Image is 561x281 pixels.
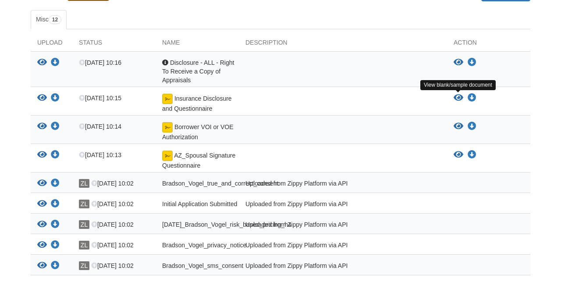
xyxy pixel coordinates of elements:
[51,201,60,208] a: Download Initial Application Submitted
[239,241,447,252] div: Uploaded from Zippy Platform via API
[37,122,47,131] button: View Borrower VOI or VOE Authorization
[454,58,463,67] button: View Disclosure - ALL - Right To Receive a Copy of Appraisals
[37,94,47,103] button: View Insurance Disclosure and Questionnaire
[51,221,60,228] a: Download 09-13-2025_Bradson_Vogel_risk_based_pricing_h4
[51,263,60,270] a: Download Bradson_Vogel_sms_consent
[79,151,121,158] span: [DATE] 10:13
[79,220,89,229] span: ZL
[162,94,173,104] img: Document fully signed
[468,59,476,66] a: Download Disclosure - ALL - Right To Receive a Copy of Appraisals
[51,180,60,187] a: Download Bradson_Vogel_true_and_correct_consent
[239,200,447,211] div: Uploaded from Zippy Platform via API
[79,241,89,249] span: ZL
[49,15,61,24] span: 12
[91,242,134,249] span: [DATE] 10:02
[51,123,60,130] a: Download Borrower VOI or VOE Authorization
[37,151,47,160] button: View AZ_Spousal Signature Questionnaire
[37,261,47,270] button: View Bradson_Vogel_sms_consent
[79,95,121,102] span: [DATE] 10:15
[239,220,447,232] div: Uploaded from Zippy Platform via API
[156,38,239,51] div: Name
[468,95,476,102] a: Download Insurance Disclosure and Questionnaire
[239,38,447,51] div: Description
[162,242,246,249] span: Bradson_Vogel_privacy_notice
[51,95,60,102] a: Download Insurance Disclosure and Questionnaire
[72,38,156,51] div: Status
[79,261,89,270] span: ZL
[162,180,278,187] span: Bradson_Vogel_true_and_correct_consent
[454,151,463,159] button: View AZ_Spousal Signature Questionnaire
[37,200,47,209] button: View Initial Application Submitted
[37,241,47,250] button: View Bradson_Vogel_privacy_notice
[468,123,476,130] a: Download Borrower VOI or VOE Authorization
[239,261,447,273] div: Uploaded from Zippy Platform via API
[51,242,60,249] a: Download Bradson_Vogel_privacy_notice
[51,152,60,159] a: Download AZ_Spousal Signature Questionnaire
[37,220,47,229] button: View 09-13-2025_Bradson_Vogel_risk_based_pricing_h4
[468,151,476,158] a: Download AZ_Spousal Signature Questionnaire
[91,262,134,269] span: [DATE] 10:02
[454,122,463,131] button: View Borrower VOI or VOE Authorization
[91,221,134,228] span: [DATE] 10:02
[162,262,243,269] span: Bradson_Vogel_sms_consent
[162,152,235,169] span: AZ_Spousal Signature Questionnaire
[162,59,234,84] span: Disclosure - ALL - Right To Receive a Copy of Appraisals
[162,200,237,207] span: Initial Application Submitted
[79,200,89,208] span: ZL
[447,38,530,51] div: Action
[420,80,496,90] div: View blank/sample document
[79,123,121,130] span: [DATE] 10:14
[162,151,173,161] img: Document fully signed
[51,60,60,67] a: Download Disclosure - ALL - Right To Receive a Copy of Appraisals
[79,59,121,66] span: [DATE] 10:16
[162,122,173,133] img: Document fully signed
[162,123,233,140] span: Borrower VOI or VOE Authorization
[31,38,72,51] div: Upload
[454,94,463,102] button: View Insurance Disclosure and Questionnaire
[79,179,89,188] span: ZL
[31,10,67,29] a: Misc
[37,179,47,188] button: View Bradson_Vogel_true_and_correct_consent
[239,179,447,190] div: Uploaded from Zippy Platform via API
[37,58,47,67] button: View Disclosure - ALL - Right To Receive a Copy of Appraisals
[91,180,134,187] span: [DATE] 10:02
[162,221,291,228] span: [DATE]_Bradson_Vogel_risk_based_pricing_h4
[91,200,134,207] span: [DATE] 10:02
[162,95,232,112] span: Insurance Disclosure and Questionnaire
